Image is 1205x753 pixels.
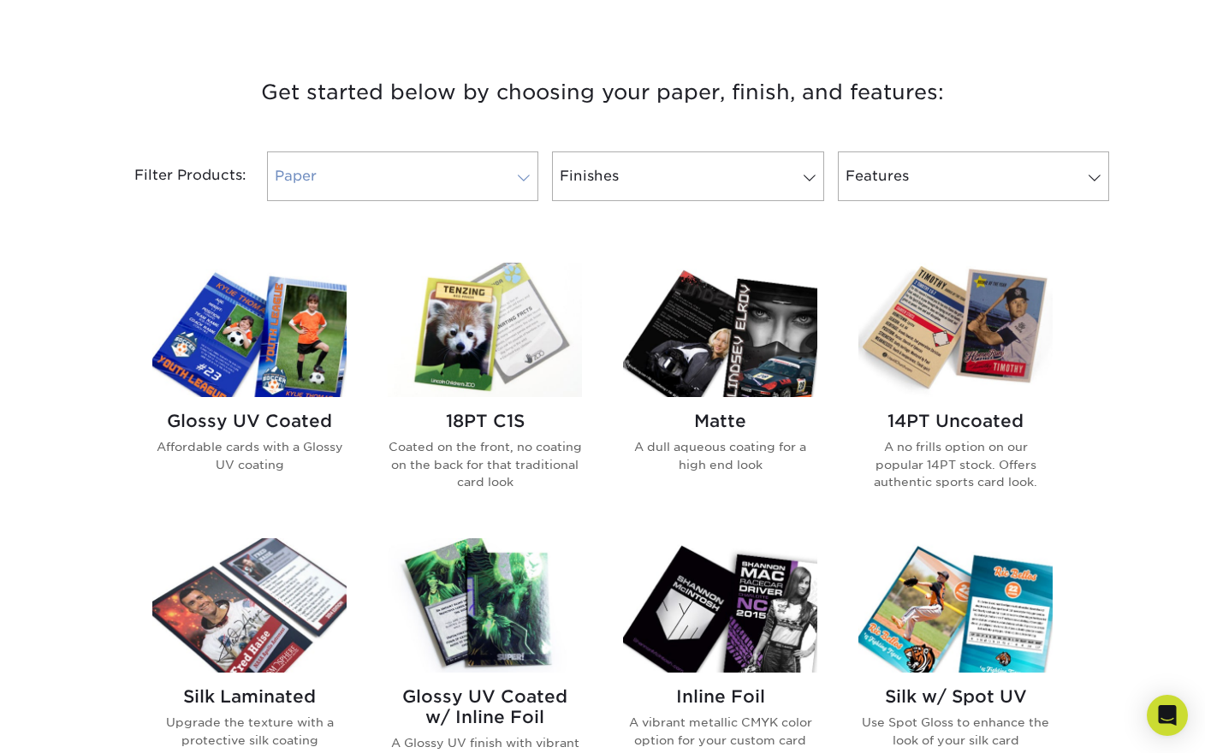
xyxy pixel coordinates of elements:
h2: Matte [623,411,817,431]
a: Matte Trading Cards Matte A dull aqueous coating for a high end look [623,263,817,518]
p: Use Spot Gloss to enhance the look of your silk card [858,714,1053,749]
a: Glossy UV Coated Trading Cards Glossy UV Coated Affordable cards with a Glossy UV coating [152,263,347,518]
img: Matte Trading Cards [623,263,817,397]
p: Affordable cards with a Glossy UV coating [152,438,347,473]
a: 18PT C1S Trading Cards 18PT C1S Coated on the front, no coating on the back for that traditional ... [388,263,582,518]
img: 14PT Uncoated Trading Cards [858,263,1053,397]
div: Filter Products: [89,151,260,201]
img: Silk w/ Spot UV Trading Cards [858,538,1053,673]
h2: 18PT C1S [388,411,582,431]
h2: Silk w/ Spot UV [858,686,1053,707]
h2: Silk Laminated [152,686,347,707]
h2: Glossy UV Coated [152,411,347,431]
img: 18PT C1S Trading Cards [388,263,582,397]
p: Upgrade the texture with a protective silk coating [152,714,347,749]
a: Paper [267,151,538,201]
img: Silk Laminated Trading Cards [152,538,347,673]
p: A no frills option on our popular 14PT stock. Offers authentic sports card look. [858,438,1053,490]
a: Features [838,151,1109,201]
p: A dull aqueous coating for a high end look [623,438,817,473]
a: Finishes [552,151,823,201]
p: Coated on the front, no coating on the back for that traditional card look [388,438,582,490]
img: Inline Foil Trading Cards [623,538,817,673]
p: A vibrant metallic CMYK color option for your custom card [623,714,817,749]
a: 14PT Uncoated Trading Cards 14PT Uncoated A no frills option on our popular 14PT stock. Offers au... [858,263,1053,518]
h3: Get started below by choosing your paper, finish, and features: [102,54,1103,131]
h2: 14PT Uncoated [858,411,1053,431]
div: Open Intercom Messenger [1147,695,1188,736]
img: Glossy UV Coated w/ Inline Foil Trading Cards [388,538,582,673]
h2: Glossy UV Coated w/ Inline Foil [388,686,582,727]
img: Glossy UV Coated Trading Cards [152,263,347,397]
h2: Inline Foil [623,686,817,707]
